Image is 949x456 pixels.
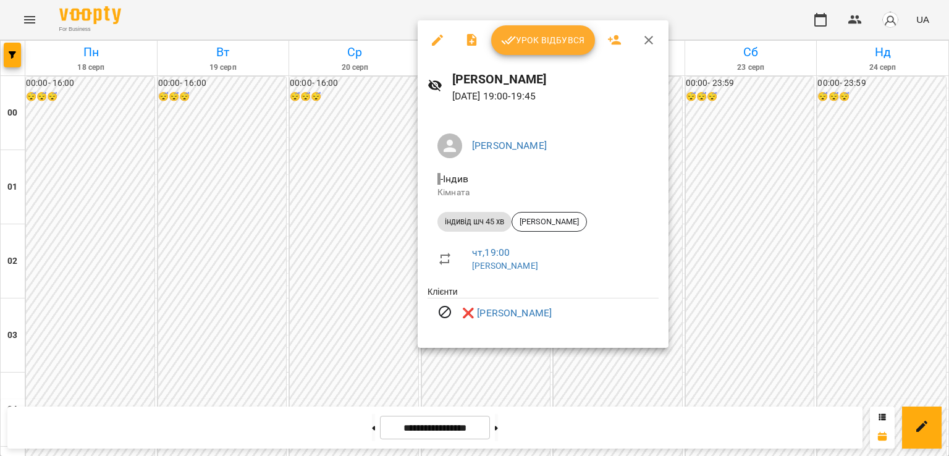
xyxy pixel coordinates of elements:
[472,247,510,258] a: чт , 19:00
[501,33,585,48] span: Урок відбувся
[462,306,552,321] a: ❌ [PERSON_NAME]
[472,140,547,151] a: [PERSON_NAME]
[437,216,512,227] span: індивід шч 45 хв
[437,173,471,185] span: - Індив
[428,285,659,333] ul: Клієнти
[512,212,587,232] div: [PERSON_NAME]
[437,187,649,199] p: Кімната
[452,70,659,89] h6: [PERSON_NAME]
[452,89,659,104] p: [DATE] 19:00 - 19:45
[437,305,452,319] svg: Візит скасовано
[491,25,595,55] button: Урок відбувся
[512,216,586,227] span: [PERSON_NAME]
[472,261,538,271] a: [PERSON_NAME]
